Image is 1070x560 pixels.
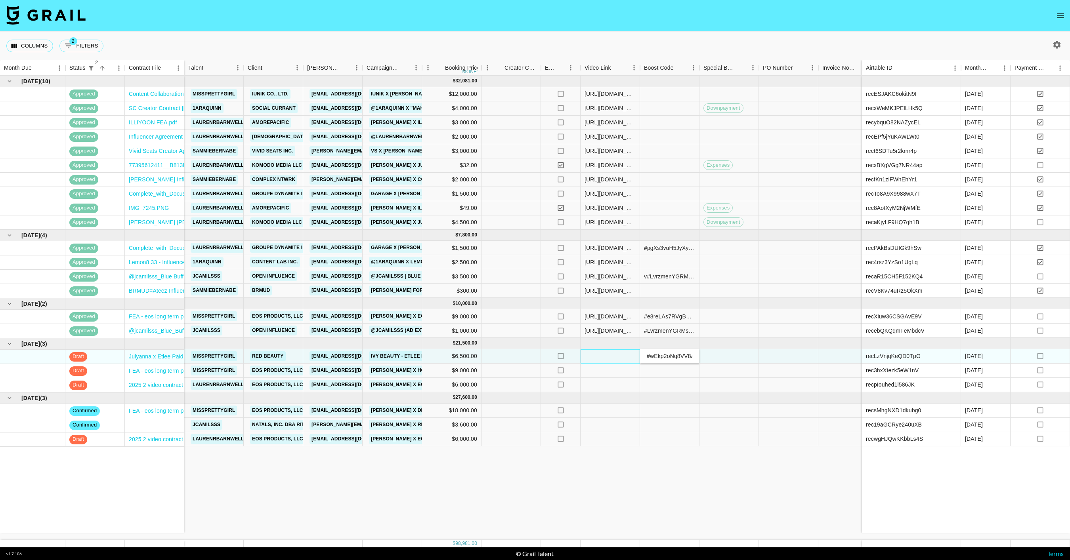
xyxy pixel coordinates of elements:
[644,327,695,335] div: #LvrzmenYGRMsnnZSm5UX9ML63coec+cvGvrE+xk5OgfdDmcpQpjSajvZhYtAlEE=
[21,340,40,348] span: [DATE]
[585,147,636,155] div: https://www.instagram.com/reel/DL_RBg3pWU3/
[6,6,86,25] img: Grail Talent
[747,62,759,74] button: Menu
[129,367,218,375] a: FEA - eos long term partnership.pdf
[351,62,363,74] button: Menu
[759,60,818,76] div: PO Number
[250,203,291,213] a: AMOREPACIFIC
[965,272,983,280] div: Aug '25
[129,327,304,335] a: @jcamilsss_Blue_Buffalo_Tastefuls_KMW_2025_Addendum.docx.pdf
[866,204,921,212] div: rec8AotXyM2NjWMfE
[59,40,103,52] button: Show filters
[191,420,222,430] a: jcamilsss
[250,132,319,142] a: [DEMOGRAPHIC_DATA] Inc
[855,62,866,73] button: Sort
[1015,60,1045,76] div: Payment Sent
[310,103,398,113] a: [EMAIL_ADDRESS][DOMAIN_NAME]
[965,90,983,98] div: Jul '25
[191,132,246,142] a: laurenrbarnwell
[69,119,98,126] span: approved
[21,231,40,239] span: [DATE]
[999,62,1011,74] button: Menu
[129,90,320,98] a: Content Collaboration Contract_Julyanna Colby x iUNK ([DATE]-[DATE]).pdf
[250,175,297,185] a: Complex NTWRK
[129,133,303,141] a: Influencer Agreement ([PERSON_NAME] and [PERSON_NAME]).pdf
[585,258,636,266] div: https://www.tiktok.com/@1araquinn/video/7538527676051557662?lang=en
[191,118,246,128] a: laurenrbarnwell
[191,217,246,227] a: laurenrbarnwell
[369,271,596,281] a: @jcamilsss | Blue Buffalo BLUE Kitty’s Most Wanted Tastefuls TikTok Campaign
[69,259,98,266] span: approved
[69,37,77,45] span: 2
[310,380,398,390] a: [EMAIL_ADDRESS][DOMAIN_NAME]
[369,118,475,128] a: [PERSON_NAME] x ILLIYOON TTS Launch
[369,366,478,375] a: [PERSON_NAME] x Holiday Body Launch
[129,244,267,252] a: Complete_with_Docusign_Complete_with_Docusig.pdf
[453,78,455,84] div: $
[504,60,537,76] div: Creator Commmission Override
[129,287,281,295] a: BRMUD=Ateez Influencer Contract - sammiebernabe (2).pdf
[965,218,983,226] div: Jul '25
[250,257,300,267] a: Content Lab Inc.
[399,62,410,73] button: Sort
[21,300,40,308] span: [DATE]
[369,175,539,185] a: [PERSON_NAME] x Complex 7/11 Blackpink League Collection
[422,62,434,74] button: Menu
[369,243,503,253] a: Garage x [PERSON_NAME] (2-month partnership)
[369,146,511,156] a: VS x [PERSON_NAME]: BlackPink x Labubu Giveaway
[310,257,398,267] a: [EMAIL_ADDRESS][DOMAIN_NAME]
[6,40,53,52] button: Select columns
[640,60,699,76] div: Boost Code
[191,351,237,361] a: missprettygirl
[699,60,759,76] div: Special Booking Type
[455,78,477,84] div: 32,081.00
[369,406,507,415] a: [PERSON_NAME] x December New Product Launch
[191,271,222,281] a: jcamilsss
[965,133,983,141] div: Jul '25
[310,271,398,281] a: [EMAIL_ADDRESS][DOMAIN_NAME]
[40,231,47,239] span: ( 4 )
[545,60,556,76] div: Expenses: Remove Commission?
[763,60,793,76] div: PO Number
[866,287,923,295] div: recV8Kv74uRz5OkXm
[191,257,224,267] a: 1araquinn
[69,327,98,335] span: approved
[965,118,983,126] div: Jul '25
[422,173,481,187] div: $2,000.00
[628,62,640,74] button: Menu
[310,160,398,170] a: [EMAIL_ADDRESS][DOMAIN_NAME]
[422,187,481,201] div: $1,500.00
[191,203,246,213] a: laurenrbarnwell
[862,60,961,76] div: Airtable ID
[191,175,238,185] a: sammiebernabe
[481,60,541,76] div: Creator Commmission Override
[410,62,422,74] button: Menu
[310,175,439,185] a: [PERSON_NAME][EMAIL_ADDRESS][DOMAIN_NAME]
[250,89,290,99] a: IUNIK Co., Ltd.
[422,349,481,364] div: $6,500.00
[310,203,398,213] a: [EMAIL_ADDRESS][DOMAIN_NAME]
[369,160,587,170] a: [PERSON_NAME] x July TTS Product Launch (PRODUCT PURCHASE REIMBURSMENT)
[369,311,540,321] a: [PERSON_NAME] x eos Summer Gourmand Body Lotion Launch
[892,63,904,74] button: Sort
[291,62,303,74] button: Menu
[129,352,248,360] a: Julyanna x Etlee Paid Partnership_SIGNED.pdf
[965,60,988,76] div: Month Due
[310,132,398,142] a: [EMAIL_ADDRESS][DOMAIN_NAME]
[585,287,636,295] div: https://www.tiktok.com/@sammiebernabe/video/7544145941524270350?is_from_webapp=1&sender_device=pc...
[866,175,917,183] div: recfKn1ziFWhEhYr1
[369,103,472,113] a: @1ARAQUINN X "MAKE POLLUTERS PAY"
[248,60,262,76] div: Client
[203,62,214,73] button: Sort
[129,118,177,126] a: ILLIYOON FEA.pdf
[458,232,477,238] div: 7,800.00
[866,244,921,252] div: recPAkBsDUIGk9hSw
[367,60,399,76] div: Campaign (Type)
[97,63,108,74] button: Sort
[866,218,919,226] div: recaKjyLF9HQ7qh1B
[69,133,98,141] span: approved
[191,366,237,375] a: missprettygirl
[4,392,15,404] button: hide children
[422,215,481,230] div: $4,500.00
[129,407,218,415] a: FEA - eos long term partnership.pdf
